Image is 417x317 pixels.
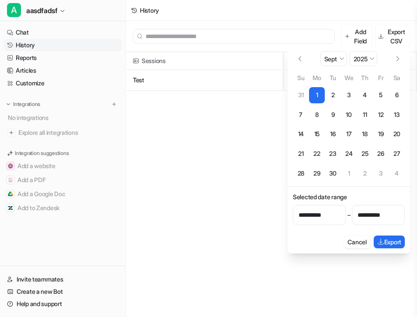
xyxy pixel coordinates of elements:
button: Cancel [344,236,370,248]
img: Add a website [8,163,13,169]
button: Wednesday, October 1st, 2025 [341,165,357,181]
a: Create a new Bot [3,285,122,298]
a: Articles [3,64,122,77]
img: Add to Zendesk [8,205,13,211]
a: Reports [3,52,122,64]
div: No integrations [5,110,122,125]
button: Friday, September 26th, 2025 [373,146,389,162]
input: Start date [293,205,346,225]
p: Integration suggestions [15,149,69,157]
img: explore all integrations [7,128,16,137]
a: Invite teammates [3,273,122,285]
p: Test [133,70,276,91]
img: menu_add.svg [111,101,117,107]
button: Thursday, September 11th, 2025 [357,107,373,123]
button: Wednesday, September 10th, 2025 [341,107,357,123]
table: September 2025 [293,73,405,181]
button: Monday, September 22nd, 2025 [309,146,325,162]
a: Explore all integrations [3,127,122,139]
button: Sunday, September 7th, 2025 [293,107,309,123]
a: Help and support [3,298,122,310]
span: aasdfadsf [26,4,57,17]
button: Integrations [3,100,43,109]
button: Add a Google DocAdd a Google Doc [3,187,122,201]
span: Last updated [287,52,358,70]
span: Explore all integrations [18,126,118,140]
button: Friday, October 3rd, 2025 [373,165,389,181]
th: Friday [373,73,389,83]
a: History [3,39,122,51]
button: Add to ZendeskAdd to Zendesk [3,201,122,215]
input: End date [352,205,405,225]
button: Add a PDFAdd a PDF [3,173,122,187]
button: Saturday, September 13th, 2025 [389,107,405,123]
button: Thursday, September 4th, 2025 [357,87,373,103]
button: Sunday, September 28th, 2025 [293,165,309,181]
div: History [140,6,159,15]
button: Sunday, September 14th, 2025 [293,126,309,142]
button: Export CSV [375,25,410,47]
button: Go to the Previous Month [293,52,307,66]
button: Export selected date range [374,236,405,248]
button: Saturday, October 4th, 2025 [389,165,405,181]
button: Saturday, September 6th, 2025 [389,87,405,103]
button: Saturday, September 27th, 2025 [389,146,405,162]
label: Selected date range [293,192,405,201]
button: Sunday, August 31st, 2025 [293,87,309,103]
a: Chat [3,26,122,39]
button: Friday, September 19th, 2025 [373,126,389,142]
span: A [7,3,21,17]
button: Thursday, September 18th, 2025 [357,126,373,142]
button: Friday, September 5th, 2025 [373,87,389,103]
button: Saturday, September 20th, 2025 [389,126,405,142]
th: Monday [309,73,325,83]
button: Sunday, September 21st, 2025 [293,146,309,162]
th: Tuesday [325,73,341,83]
button: Wednesday, September 3rd, 2025 [341,87,357,103]
span: Sessions [129,52,279,70]
button: Wednesday, September 17th, 2025 [341,126,357,142]
button: Tuesday, September 30th, 2025 [325,165,341,181]
button: Wednesday, September 24th, 2025 [341,146,357,162]
button: Thursday, September 25th, 2025 [357,146,373,162]
span: [DATE] 1:16PM [287,70,358,91]
span: – [347,211,351,219]
p: Export CSV [386,27,407,46]
p: Add Field [353,27,368,46]
button: Go to the Next Month [391,52,405,66]
p: Integrations [13,101,40,108]
th: Wednesday [341,73,357,83]
button: Today, Monday, September 29th, 2025 [309,165,325,181]
th: Sunday [293,73,309,83]
th: Saturday [389,73,405,83]
button: Tuesday, September 16th, 2025 [325,126,341,142]
button: Add a websiteAdd a website [3,159,122,173]
button: Add Field [342,25,372,47]
button: Tuesday, September 2nd, 2025 [325,87,341,103]
button: Monday, September 15th, 2025 [309,126,325,142]
button: Thursday, October 2nd, 2025 [357,165,373,181]
img: expand menu [5,101,11,107]
button: Monday, September 8th, 2025 [309,107,325,123]
button: Tuesday, September 9th, 2025 [325,107,341,123]
img: Add a Google Doc [8,191,13,197]
a: Customize [3,77,122,89]
button: Tuesday, September 23rd, 2025 [325,146,341,162]
img: Add a PDF [8,177,13,183]
button: Monday, September 1st, 2025, selected [309,87,325,103]
th: Thursday [357,73,373,83]
button: Friday, September 12th, 2025 [373,107,389,123]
